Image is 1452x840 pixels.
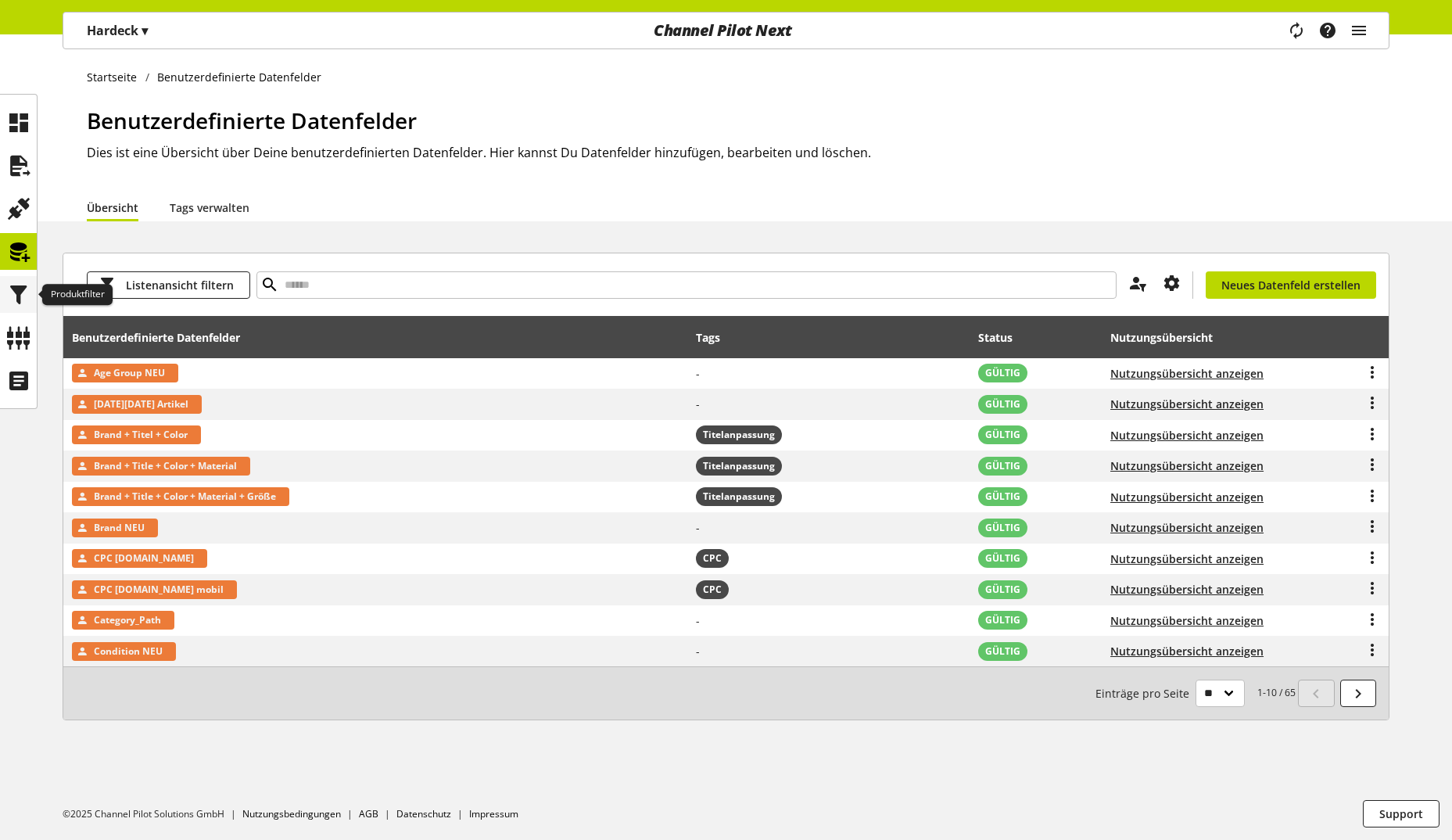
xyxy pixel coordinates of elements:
[94,611,161,630] span: Category_Path
[1110,329,1228,346] div: Nutzungsübersicht
[242,807,341,820] a: Nutzungsbedingungen
[94,549,194,568] span: CPC moebel24.de
[94,457,237,476] span: Brand + Title + Color + Material
[696,329,720,346] div: Tags
[87,143,1389,162] h2: Dies ist eine Übersicht über Deine benutzerdefinierten Datenfelder. Hier kannst Du Datenfelder hi...
[63,807,242,821] li: ©2025 Channel Pilot Solutions GmbH
[94,364,165,382] span: Age Group NEU
[1110,581,1264,598] button: Nutzungsübersicht anzeigen
[87,69,145,85] a: Startseite
[72,329,256,346] div: Benutzerdefinierte Datenfelder
[1110,489,1264,505] button: Nutzungsübersicht anzeigen
[94,395,188,414] span: Black Friday Artikel
[985,521,1020,535] span: GÜLTIG
[1110,458,1264,474] button: Nutzungsübersicht anzeigen
[985,613,1020,627] span: GÜLTIG
[94,519,145,537] span: Brand NEU
[1095,680,1296,707] small: 1-10 / 65
[985,366,1020,380] span: GÜLTIG
[703,583,722,597] span: CPC
[703,490,775,504] span: Titelanpassung
[94,425,188,444] span: Brand + Titel + Color
[696,487,782,506] span: Titelanpassung
[985,583,1020,597] span: GÜLTIG
[87,21,148,40] p: Hardeck
[985,490,1020,504] span: GÜLTIG
[696,613,700,628] span: -
[696,366,700,381] span: -
[142,22,148,39] span: ▾
[703,428,775,442] span: Titelanpassung
[469,807,518,820] a: Impressum
[87,106,417,135] span: Benutzerdefinierte Datenfelder
[696,457,782,476] span: Titelanpassung
[63,12,1389,49] nav: main navigation
[1363,800,1439,827] button: Support
[1110,643,1264,659] button: Nutzungsübersicht anzeigen
[87,271,250,299] button: Listenansicht filtern
[1110,396,1264,412] button: Nutzungsübersicht anzeigen
[696,425,782,444] span: Titelanpassung
[94,642,163,661] span: Condition NEU
[703,551,722,565] span: CPC
[696,644,700,659] span: -
[42,284,113,306] div: Produktfilter
[396,807,451,820] a: Datenschutz
[1110,365,1264,382] button: Nutzungsübersicht anzeigen
[1110,551,1264,567] button: Nutzungsübersicht anzeigen
[1095,685,1196,702] span: Einträge pro Seite
[696,580,729,599] span: CPC
[1110,427,1264,443] button: Nutzungsübersicht anzeigen
[985,459,1020,473] span: GÜLTIG
[696,549,729,568] span: CPC
[1221,277,1361,293] span: Neues Datenfeld erstellen
[696,397,700,411] span: -
[1379,806,1423,822] span: Support
[94,580,224,599] span: CPC moebel24.de mobil
[87,199,138,216] a: Übersicht
[985,397,1020,411] span: GÜLTIG
[1110,519,1264,536] button: Nutzungsübersicht anzeigen
[1206,271,1376,299] a: Neues Datenfeld erstellen
[696,520,700,535] span: -
[1110,612,1264,629] button: Nutzungsübersicht anzeigen
[985,428,1020,442] span: GÜLTIG
[126,277,234,293] span: Listenansicht filtern
[359,807,378,820] a: AGB
[94,487,276,506] span: Brand + Title + Color + Material + Größe
[985,551,1020,565] span: GÜLTIG
[985,644,1020,659] span: GÜLTIG
[170,199,249,216] a: Tags verwalten
[978,329,1028,346] div: Status
[703,459,775,473] span: Titelanpassung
